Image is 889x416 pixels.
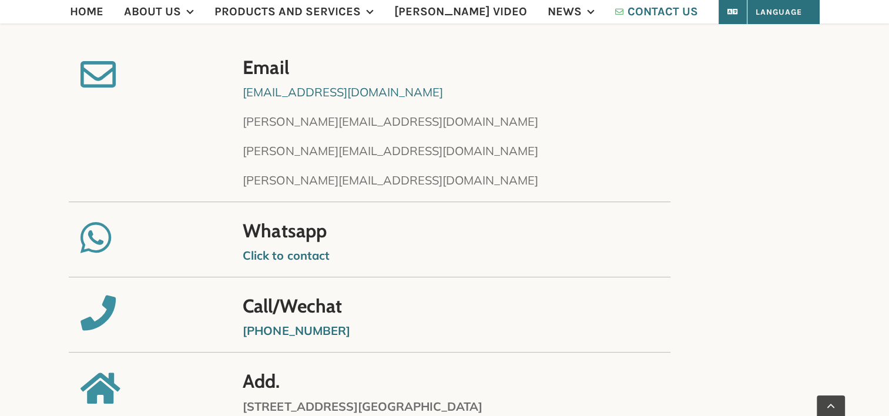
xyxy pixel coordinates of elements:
[243,85,442,99] a: [EMAIL_ADDRESS][DOMAIN_NAME]
[124,6,181,18] span: ABOUT US
[243,296,809,316] h3: Call/Wechat
[736,7,802,17] span: Language
[214,6,361,18] span: PRODUCTS AND SERVICES
[628,6,698,18] span: CONTACT US
[243,323,350,338] a: [PHONE_NUMBER]
[548,6,582,18] span: NEWS
[243,399,482,414] strong: [STREET_ADDRESS][GEOGRAPHIC_DATA]
[243,220,809,241] h3: Whatsapp
[243,57,809,78] h3: Email
[243,248,329,263] a: Click to contact
[243,142,809,160] p: [PERSON_NAME][EMAIL_ADDRESS][DOMAIN_NAME]
[394,6,527,18] span: [PERSON_NAME] VIDEO
[70,6,103,18] span: HOME
[243,113,809,130] p: [PERSON_NAME][EMAIL_ADDRESS][DOMAIN_NAME]
[243,371,809,391] h3: Add.
[243,172,809,189] p: [PERSON_NAME][EMAIL_ADDRESS][DOMAIN_NAME]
